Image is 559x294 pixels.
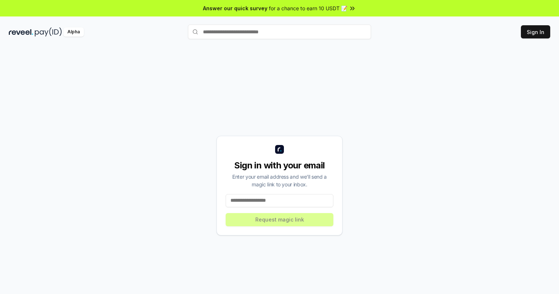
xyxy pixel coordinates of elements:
div: Enter your email address and we’ll send a magic link to your inbox. [226,173,333,188]
div: Alpha [63,27,84,37]
span: for a chance to earn 10 USDT 📝 [269,4,347,12]
div: Sign in with your email [226,160,333,171]
button: Sign In [521,25,550,38]
img: reveel_dark [9,27,33,37]
span: Answer our quick survey [203,4,267,12]
img: logo_small [275,145,284,154]
img: pay_id [35,27,62,37]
